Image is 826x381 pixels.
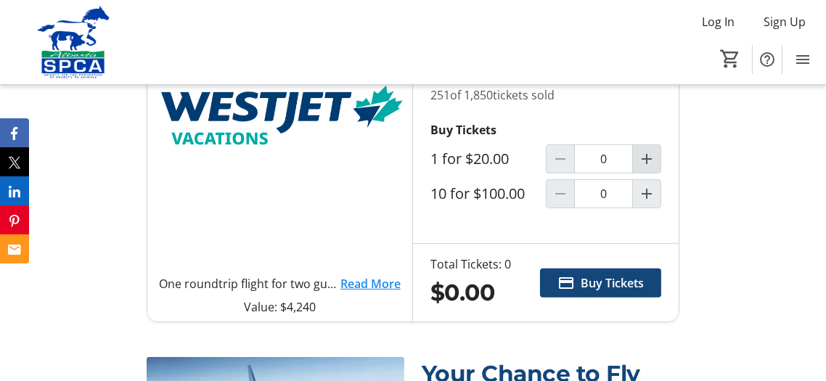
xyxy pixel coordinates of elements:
[430,122,496,138] strong: Buy Tickets
[633,145,661,173] button: Increment by one
[159,275,340,292] p: One roundtrip flight for two guests to any regularly scheduled and marketed WestJet destination!*...
[633,180,661,208] button: Increment by one
[430,150,509,168] label: 1 for $20.00
[430,86,661,104] p: 251 tickets sold
[581,274,644,292] span: Buy Tickets
[702,13,735,30] span: Log In
[690,10,746,33] button: Log In
[430,276,511,310] div: $0.00
[764,13,806,30] span: Sign Up
[430,185,525,202] label: 10 for $100.00
[753,45,782,74] button: Help
[752,10,817,33] button: Sign Up
[340,275,401,292] a: Read More
[430,255,511,273] div: Total Tickets: 0
[540,269,661,298] button: Buy Tickets
[450,87,493,103] span: of 1,850
[717,46,743,72] button: Cart
[788,45,817,74] button: Menu
[159,298,401,316] p: Value: $4,240
[9,6,138,78] img: Alberta SPCA's Logo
